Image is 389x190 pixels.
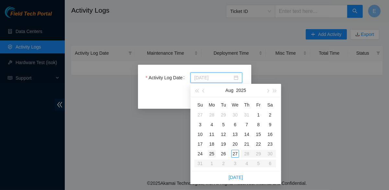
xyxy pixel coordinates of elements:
th: Th [241,100,253,110]
div: 23 [266,140,274,148]
td: 2025-08-24 [194,149,206,159]
div: 3 [196,121,204,129]
td: 2025-08-20 [229,139,241,149]
th: Su [194,100,206,110]
div: 31 [243,111,251,119]
a: [DATE] [229,175,243,180]
td: 2025-08-05 [218,120,229,129]
td: 2025-08-18 [206,139,218,149]
div: 26 [220,150,227,158]
div: 30 [231,111,239,119]
td: 2025-08-02 [264,110,276,120]
td: 2025-08-23 [264,139,276,149]
td: 2025-08-26 [218,149,229,159]
div: 27 [196,111,204,119]
div: 5 [220,121,227,129]
td: 2025-08-01 [253,110,264,120]
div: 7 [243,121,251,129]
td: 2025-08-06 [229,120,241,129]
div: 15 [255,130,262,138]
td: 2025-08-15 [253,129,264,139]
th: Mo [206,100,218,110]
div: 6 [231,121,239,129]
th: Fr [253,100,264,110]
div: 9 [266,121,274,129]
div: 10 [196,130,204,138]
td: 2025-08-17 [194,139,206,149]
td: 2025-08-08 [253,120,264,129]
div: 17 [196,140,204,148]
td: 2025-08-09 [264,120,276,129]
div: 11 [208,130,216,138]
div: 24 [196,150,204,158]
td: 2025-08-11 [206,129,218,139]
div: 2 [266,111,274,119]
button: 2025 [236,84,246,97]
div: 29 [220,111,227,119]
div: 4 [208,121,216,129]
div: 27 [231,150,239,158]
input: Activity Log Date [194,74,233,81]
div: 22 [255,140,262,148]
th: We [229,100,241,110]
td: 2025-07-29 [218,110,229,120]
div: 25 [208,150,216,158]
td: 2025-07-28 [206,110,218,120]
td: 2025-07-27 [194,110,206,120]
div: 19 [220,140,227,148]
div: 14 [243,130,251,138]
div: 13 [231,130,239,138]
td: 2025-08-07 [241,120,253,129]
td: 2025-08-10 [194,129,206,139]
td: 2025-07-30 [229,110,241,120]
div: 18 [208,140,216,148]
th: Tu [218,100,229,110]
td: 2025-08-16 [264,129,276,139]
label: Activity Log Date [146,73,187,83]
td: 2025-08-25 [206,149,218,159]
td: 2025-08-14 [241,129,253,139]
div: 21 [243,140,251,148]
div: 16 [266,130,274,138]
td: 2025-08-21 [241,139,253,149]
button: Aug [225,84,234,97]
td: 2025-08-04 [206,120,218,129]
div: 8 [255,121,262,129]
div: 28 [208,111,216,119]
th: Sa [264,100,276,110]
td: 2025-08-22 [253,139,264,149]
div: 12 [220,130,227,138]
div: 1 [255,111,262,119]
td: 2025-08-19 [218,139,229,149]
div: 20 [231,140,239,148]
td: 2025-08-12 [218,129,229,139]
td: 2025-08-13 [229,129,241,139]
td: 2025-07-31 [241,110,253,120]
td: 2025-08-03 [194,120,206,129]
td: 2025-08-27 [229,149,241,159]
